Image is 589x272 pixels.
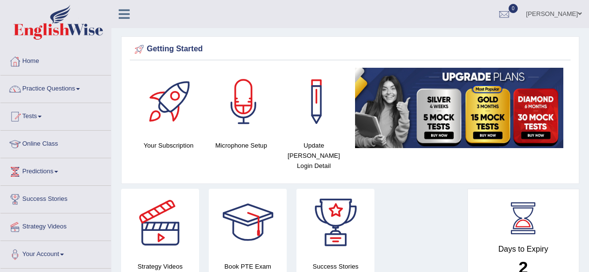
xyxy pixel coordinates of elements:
img: small5.jpg [355,68,563,148]
a: Online Class [0,131,111,155]
a: Practice Questions [0,76,111,100]
h4: Strategy Videos [121,261,199,272]
h4: Days to Expiry [479,245,569,254]
a: Predictions [0,158,111,182]
a: Strategy Videos [0,213,111,238]
span: 0 [509,4,518,13]
a: Your Account [0,241,111,265]
a: Success Stories [0,186,111,210]
div: Getting Started [132,42,568,57]
h4: Your Subscription [137,140,200,151]
h4: Update [PERSON_NAME] Login Detail [282,140,345,171]
a: Home [0,48,111,72]
h4: Microphone Setup [210,140,273,151]
h4: Success Stories [296,261,374,272]
h4: Book PTE Exam [209,261,287,272]
a: Tests [0,103,111,127]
